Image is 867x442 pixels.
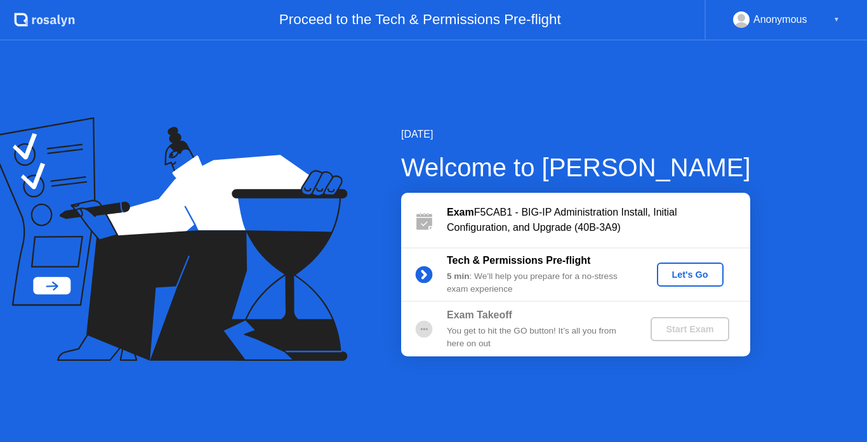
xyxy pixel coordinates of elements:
[662,270,718,280] div: Let's Go
[447,325,630,351] div: You get to hit the GO button! It’s all you from here on out
[447,205,750,235] div: F5CAB1 - BIG-IP Administration Install, Initial Configuration, and Upgrade (40B-3A9)
[656,324,724,334] div: Start Exam
[447,207,474,218] b: Exam
[651,317,729,341] button: Start Exam
[447,309,512,320] b: Exam Takeoff
[657,263,724,287] button: Let's Go
[401,127,751,142] div: [DATE]
[401,148,751,186] div: Welcome to [PERSON_NAME]
[833,11,840,28] div: ▼
[447,271,470,281] b: 5 min
[753,11,807,28] div: Anonymous
[447,255,590,266] b: Tech & Permissions Pre-flight
[447,270,630,296] div: : We’ll help you prepare for a no-stress exam experience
